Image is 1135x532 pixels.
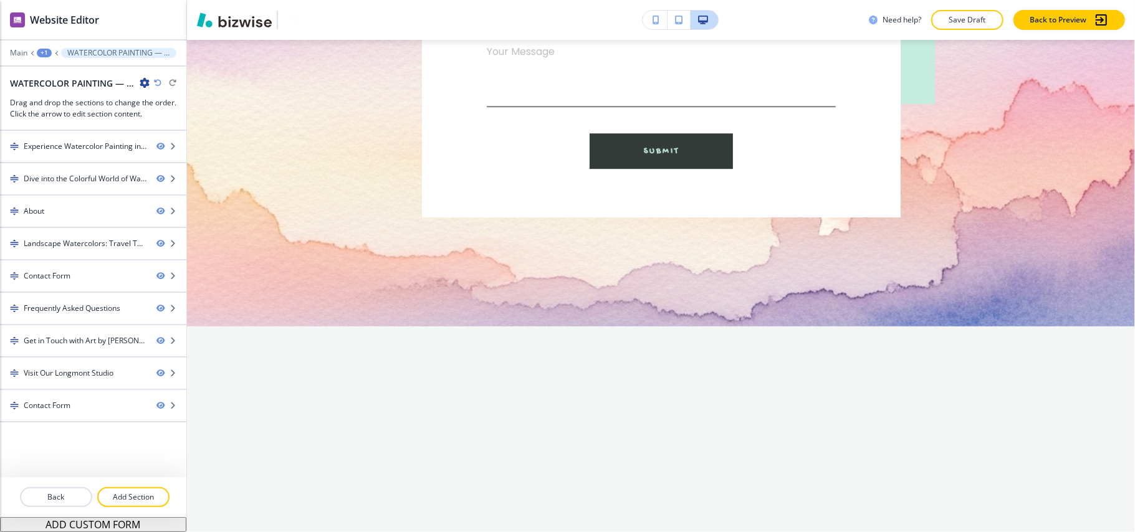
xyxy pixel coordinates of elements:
h3: Drag and drop the sections to change the order. Click the arrow to edit section content. [10,97,176,120]
div: Landscape Watercolors: Travel Through Artful Vistas [24,238,146,249]
h3: Need help? [883,14,921,26]
p: WATERCOLOR PAINTING — [PERSON_NAME], CO [67,49,170,57]
div: Frequently Asked Questions [24,303,120,314]
img: Drag [10,401,19,410]
div: Contact Form [24,400,70,411]
div: Dive into the Colorful World of Watercolor Painting Techniques [24,173,146,184]
img: Drag [10,369,19,378]
p: Back [21,492,91,503]
button: Add Section [97,487,170,507]
div: About [24,206,44,217]
p: Save Draft [947,14,987,26]
img: Drag [10,239,19,248]
img: editor icon [10,12,25,27]
button: Back [20,487,92,507]
img: Drag [10,207,19,216]
button: WATERCOLOR PAINTING — [PERSON_NAME], CO [61,48,176,58]
div: Get in Touch with Art by Jantz Today [24,335,146,346]
button: +1 [37,49,52,57]
img: Drag [10,304,19,313]
button: Save Draft [931,10,1003,30]
h2: WATERCOLOR PAINTING — [PERSON_NAME], CO [10,77,135,90]
p: Add Section [98,492,168,503]
div: Visit Our Longmont Studio [24,368,113,379]
button: Back to Preview [1013,10,1125,30]
img: Your Logo [283,10,312,30]
div: Experience Watercolor Painting in Berthoud [24,141,146,152]
img: Drag [10,272,19,280]
img: Drag [10,142,19,151]
img: Drag [10,336,19,345]
button: Main [10,49,27,57]
img: Drag [10,174,19,183]
p: Back to Preview [1030,14,1086,26]
button: Submit [590,133,733,169]
h2: Website Editor [30,12,99,27]
div: Contact Form [24,270,70,282]
img: Bizwise Logo [197,12,272,27]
